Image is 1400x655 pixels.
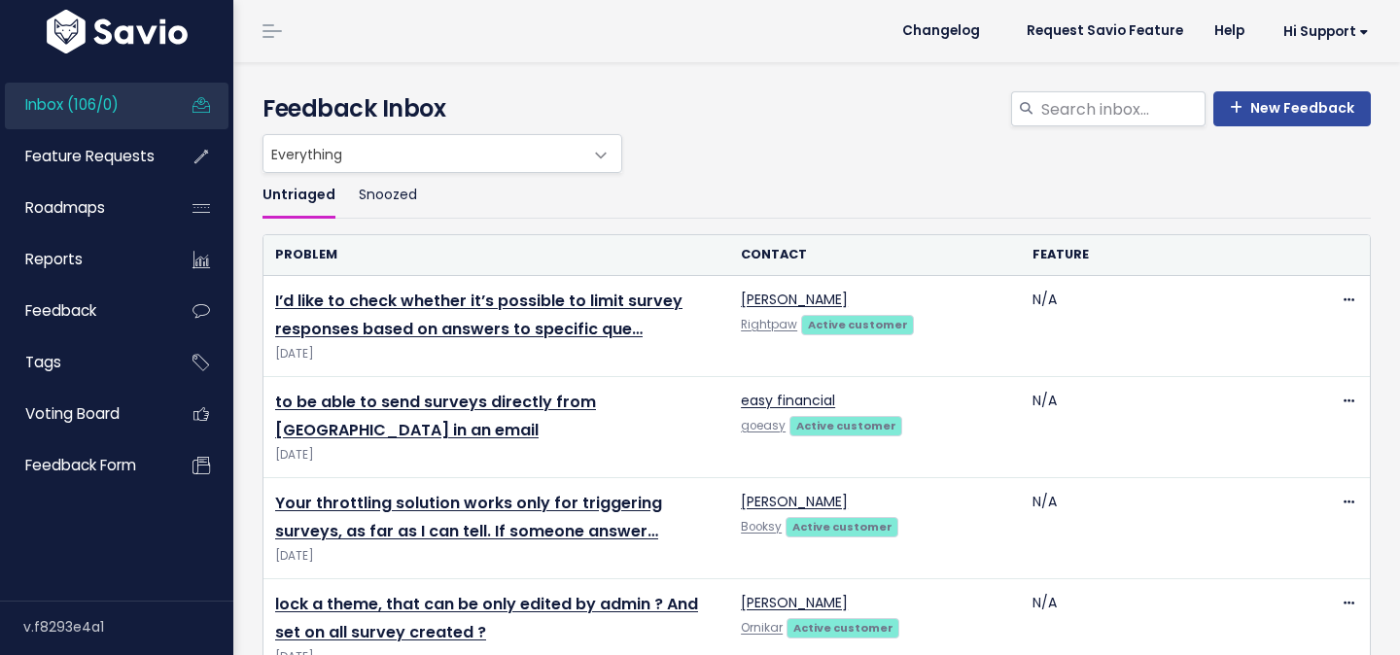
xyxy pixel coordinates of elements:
a: to be able to send surveys directly from [GEOGRAPHIC_DATA] in an email [275,391,596,441]
td: N/A [1021,478,1312,579]
a: Active customer [787,617,899,637]
a: Feature Requests [5,134,161,179]
a: Untriaged [262,173,335,219]
a: Request Savio Feature [1011,17,1199,46]
strong: Active customer [796,418,896,433]
span: Roadmaps [25,197,105,218]
span: Changelog [902,24,980,38]
span: Everything [262,134,622,173]
span: [DATE] [275,546,717,567]
a: Help [1199,17,1260,46]
span: Voting Board [25,403,120,424]
strong: Active customer [793,620,893,636]
a: Active customer [801,314,914,333]
a: Roadmaps [5,186,161,230]
a: Active customer [786,516,898,535]
span: [DATE] [275,344,717,364]
td: N/A [1021,276,1312,377]
span: Tags [25,352,61,372]
a: Tags [5,340,161,385]
span: Feature Requests [25,146,155,166]
span: Everything [263,135,582,172]
a: [PERSON_NAME] [741,492,848,511]
a: Hi Support [1260,17,1384,47]
img: logo-white.9d6f32f41409.svg [42,10,192,53]
span: [DATE] [275,445,717,465]
h4: Feedback Inbox [262,91,1371,126]
th: Feature [1021,235,1312,275]
a: New Feedback [1213,91,1371,126]
span: Hi Support [1283,24,1369,39]
a: Rightpaw [741,317,797,332]
a: Snoozed [359,173,417,219]
th: Problem [263,235,729,275]
td: N/A [1021,377,1312,478]
ul: Filter feature requests [262,173,1371,219]
a: Ornikar [741,620,783,636]
a: Inbox (106/0) [5,83,161,127]
span: Reports [25,249,83,269]
a: Reports [5,237,161,282]
strong: Active customer [792,519,892,534]
a: I’d like to check whether it’s possible to limit survey responses based on answers to specific que… [275,290,682,340]
input: Search inbox... [1039,91,1206,126]
a: Voting Board [5,392,161,436]
a: Feedback [5,289,161,333]
span: Feedback form [25,455,136,475]
a: Active customer [789,415,902,434]
a: easy financial [741,391,835,410]
a: [PERSON_NAME] [741,290,848,309]
th: Contact [729,235,1020,275]
a: Feedback form [5,443,161,488]
div: v.f8293e4a1 [23,602,233,652]
a: Your throttling solution works only for triggering surveys, as far as I can tell. If someone answer… [275,492,662,542]
a: [PERSON_NAME] [741,593,848,612]
span: Inbox (106/0) [25,94,119,115]
a: lock a theme, that can be only edited by admin ? And set on all survey created ? [275,593,698,643]
a: Booksy [741,519,782,534]
span: Feedback [25,300,96,321]
a: goeasy [741,418,786,433]
strong: Active customer [808,317,908,332]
